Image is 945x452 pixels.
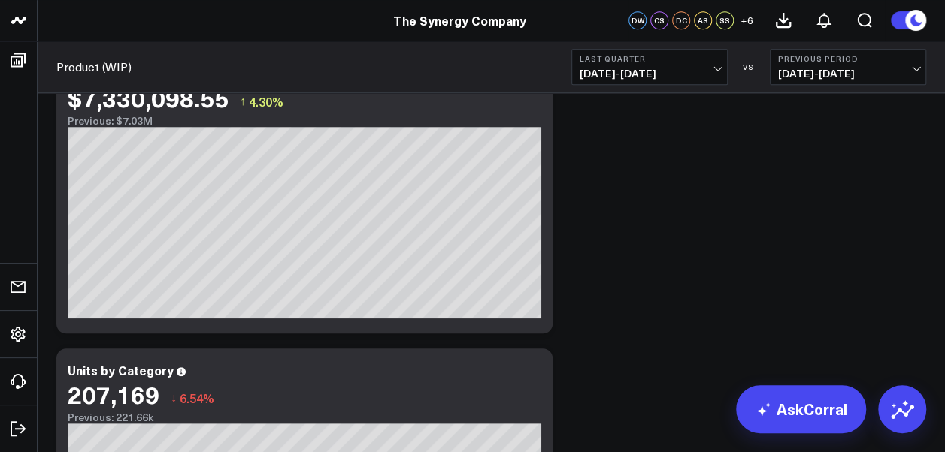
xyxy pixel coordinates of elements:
span: ↓ [171,388,177,408]
span: ↑ [240,92,246,111]
div: $7,330,098.55 [68,84,229,111]
a: The Synergy Company [393,12,526,29]
span: 6.54% [180,390,214,406]
div: Units by Category [68,362,174,378]
div: VS [735,62,762,71]
button: +6 [738,11,756,29]
a: AskCorral [736,385,866,433]
div: DW [628,11,647,29]
button: Previous Period[DATE]-[DATE] [770,49,926,85]
span: [DATE] - [DATE] [580,68,719,80]
span: 4.30% [249,93,283,110]
span: [DATE] - [DATE] [778,68,918,80]
div: CS [650,11,668,29]
button: Last Quarter[DATE]-[DATE] [571,49,728,85]
b: Previous Period [778,54,918,63]
div: AS [694,11,712,29]
div: Previous: 221.66k [68,411,541,423]
div: DC [672,11,690,29]
span: + 6 [741,15,753,26]
div: Previous: $7.03M [68,115,541,127]
div: SS [716,11,734,29]
b: Last Quarter [580,54,719,63]
div: 207,169 [68,381,159,408]
a: Product (WIP) [56,59,132,75]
